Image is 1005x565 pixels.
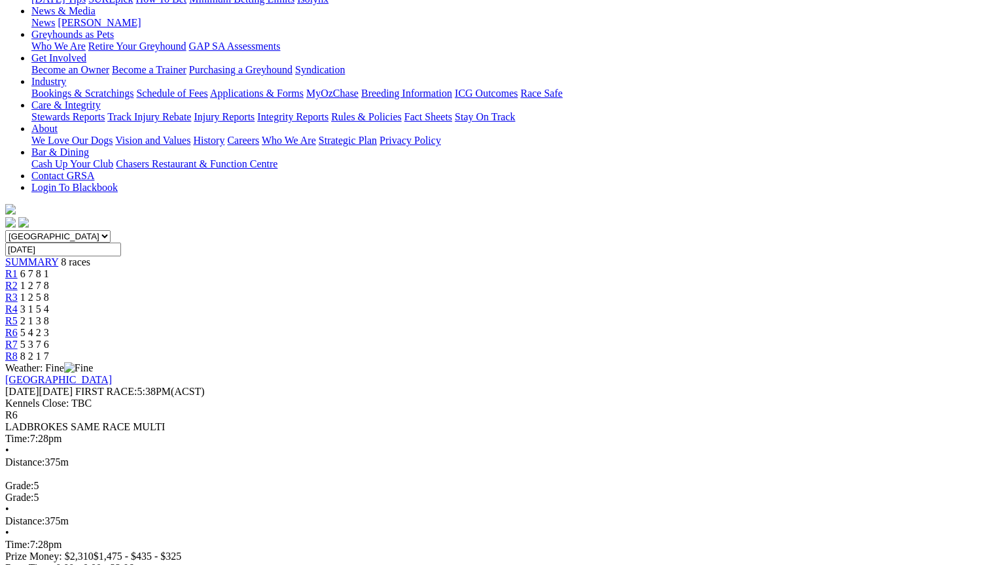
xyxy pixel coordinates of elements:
a: R6 [5,327,18,338]
a: Breeding Information [361,88,452,99]
a: ICG Outcomes [455,88,518,99]
span: 5 3 7 6 [20,339,49,350]
div: 7:28pm [5,433,990,445]
input: Select date [5,243,121,256]
a: Privacy Policy [379,135,441,146]
span: Distance: [5,456,44,468]
a: R2 [5,280,18,291]
a: Greyhounds as Pets [31,29,114,40]
div: Prize Money: $2,310 [5,551,990,562]
div: About [31,135,990,146]
a: Race Safe [520,88,562,99]
a: Who We Are [262,135,316,146]
a: Industry [31,76,66,87]
div: Industry [31,88,990,99]
a: Bar & Dining [31,146,89,158]
span: • [5,504,9,515]
div: 7:28pm [5,539,990,551]
a: Integrity Reports [257,111,328,122]
a: GAP SA Assessments [189,41,281,52]
a: Fact Sheets [404,111,452,122]
a: Injury Reports [194,111,255,122]
span: Grade: [5,492,34,503]
span: 2 1 3 8 [20,315,49,326]
a: We Love Our Dogs [31,135,113,146]
div: LADBROKES SAME RACE MULTI [5,421,990,433]
a: Contact GRSA [31,170,94,181]
span: • [5,527,9,538]
span: Time: [5,433,30,444]
a: Bookings & Scratchings [31,88,133,99]
a: SUMMARY [5,256,58,267]
a: Vision and Values [115,135,190,146]
a: R7 [5,339,18,350]
a: Become an Owner [31,64,109,75]
a: R8 [5,351,18,362]
span: Weather: Fine [5,362,93,373]
a: Track Injury Rebate [107,111,191,122]
a: MyOzChase [306,88,359,99]
a: Stewards Reports [31,111,105,122]
a: Schedule of Fees [136,88,207,99]
span: 1 2 7 8 [20,280,49,291]
a: History [193,135,224,146]
a: Login To Blackbook [31,182,118,193]
a: [GEOGRAPHIC_DATA] [5,374,112,385]
a: [PERSON_NAME] [58,17,141,28]
a: R1 [5,268,18,279]
span: 1 2 5 8 [20,292,49,303]
span: FIRST RACE: [75,386,137,397]
span: Grade: [5,480,34,491]
span: [DATE] [5,386,73,397]
div: Greyhounds as Pets [31,41,990,52]
a: Become a Trainer [112,64,186,75]
div: Get Involved [31,64,990,76]
span: R6 [5,409,18,420]
a: News & Media [31,5,96,16]
span: 6 7 8 1 [20,268,49,279]
a: R3 [5,292,18,303]
div: 375m [5,515,990,527]
a: Retire Your Greyhound [88,41,186,52]
a: News [31,17,55,28]
a: Cash Up Your Club [31,158,113,169]
img: logo-grsa-white.png [5,204,16,214]
span: [DATE] [5,386,39,397]
span: Distance: [5,515,44,526]
a: Who We Are [31,41,86,52]
a: R4 [5,303,18,315]
span: 5:38PM(ACST) [75,386,205,397]
img: Fine [64,362,93,374]
div: Bar & Dining [31,158,990,170]
a: Stay On Track [455,111,515,122]
a: Chasers Restaurant & Function Centre [116,158,277,169]
a: Applications & Forms [210,88,304,99]
div: 5 [5,492,990,504]
a: Careers [227,135,259,146]
span: • [5,445,9,456]
a: About [31,123,58,134]
div: 5 [5,480,990,492]
img: facebook.svg [5,217,16,228]
a: Get Involved [31,52,86,63]
a: Purchasing a Greyhound [189,64,292,75]
span: $1,475 - $435 - $325 [94,551,182,562]
a: Strategic Plan [319,135,377,146]
span: 5 4 2 3 [20,327,49,338]
a: Rules & Policies [331,111,402,122]
a: R5 [5,315,18,326]
div: 375m [5,456,990,468]
span: Time: [5,539,30,550]
a: Care & Integrity [31,99,101,111]
span: 8 2 1 7 [20,351,49,362]
span: 8 races [61,256,90,267]
span: 3 1 5 4 [20,303,49,315]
